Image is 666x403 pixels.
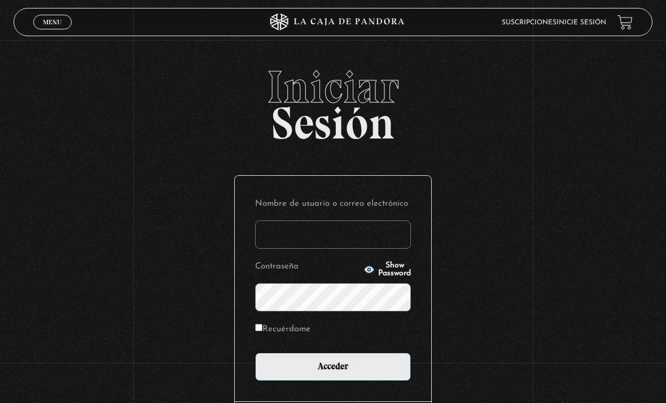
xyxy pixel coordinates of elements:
[14,64,653,110] span: Iniciar
[14,64,653,137] h2: Sesión
[502,19,557,26] a: Suscripciones
[255,353,411,381] input: Acceder
[40,28,66,36] span: Cerrar
[255,324,262,331] input: Recuérdame
[363,262,411,278] button: Show Password
[255,196,411,211] label: Nombre de usuario o correo electrónico
[255,259,360,274] label: Contraseña
[378,262,411,278] span: Show Password
[255,322,310,337] label: Recuérdame
[617,15,633,30] a: View your shopping cart
[557,19,606,26] a: Inicie sesión
[43,19,62,25] span: Menu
